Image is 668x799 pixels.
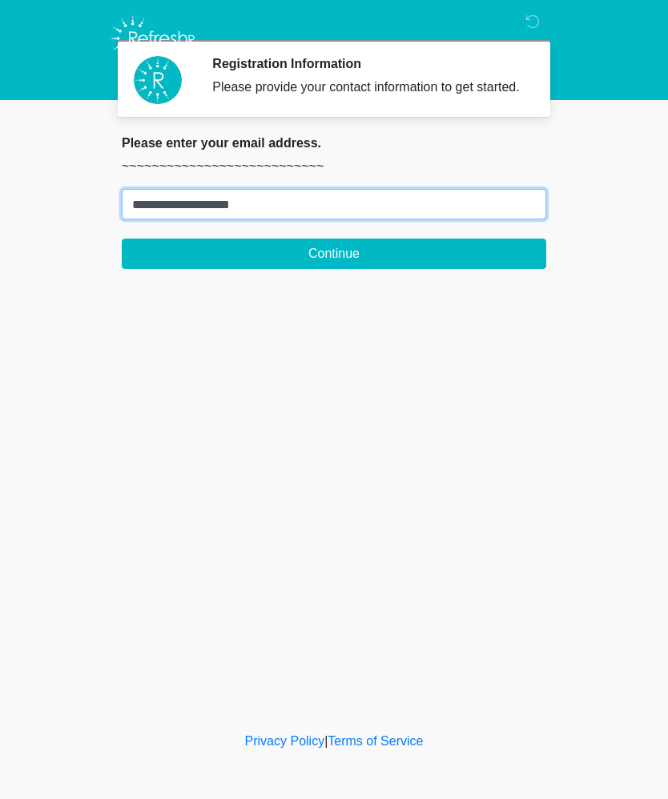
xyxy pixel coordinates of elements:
[328,734,423,748] a: Terms of Service
[134,56,182,104] img: Agent Avatar
[106,12,203,65] img: Refresh RX Logo
[122,239,546,269] button: Continue
[245,734,325,748] a: Privacy Policy
[212,78,522,97] div: Please provide your contact information to get started.
[122,135,546,151] h2: Please enter your email address.
[122,157,546,176] p: ~~~~~~~~~~~~~~~~~~~~~~~~~~~
[324,734,328,748] a: |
